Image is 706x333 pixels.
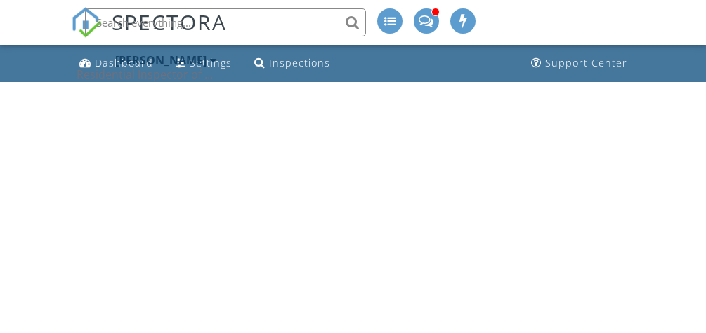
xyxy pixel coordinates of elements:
div: Support Center [545,56,627,69]
a: Inspections [249,50,336,76]
div: Inspections [269,56,330,69]
div: [PERSON_NAME] [115,53,207,67]
div: Residential Inspector of America [77,67,217,81]
a: Support Center [525,50,633,76]
input: Search everything... [85,8,366,36]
